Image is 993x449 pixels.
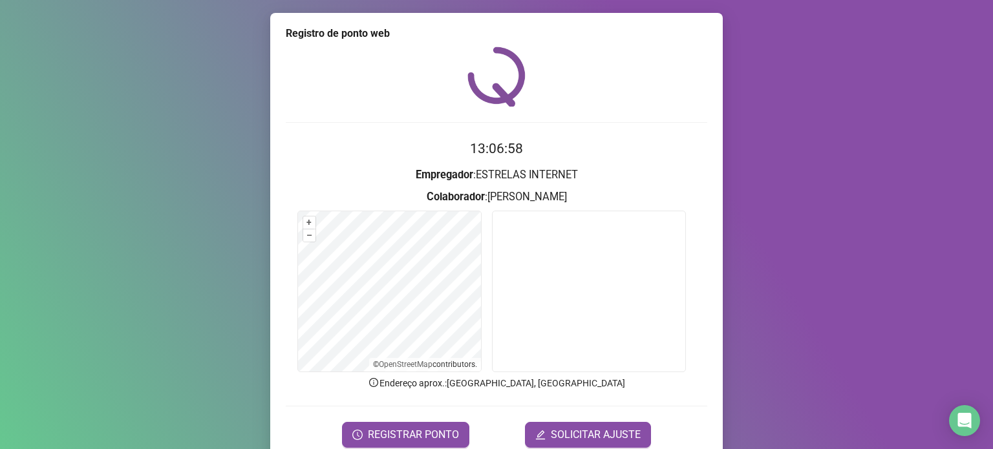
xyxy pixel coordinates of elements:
button: REGISTRAR PONTO [342,422,469,448]
button: editSOLICITAR AJUSTE [525,422,651,448]
div: Open Intercom Messenger [949,405,980,436]
time: 13:06:58 [470,141,523,156]
span: clock-circle [352,430,363,440]
button: – [303,229,315,242]
a: OpenStreetMap [379,360,432,369]
strong: Colaborador [427,191,485,203]
div: Registro de ponto web [286,26,707,41]
span: info-circle [368,377,379,388]
h3: : [PERSON_NAME] [286,189,707,205]
p: Endereço aprox. : [GEOGRAPHIC_DATA], [GEOGRAPHIC_DATA] [286,376,707,390]
li: © contributors. [373,360,477,369]
img: QRPoint [467,47,526,107]
button: + [303,216,315,229]
h3: : ESTRELAS INTERNET [286,167,707,183]
span: REGISTRAR PONTO [368,427,459,443]
span: edit [535,430,546,440]
strong: Empregador [416,169,473,181]
span: SOLICITAR AJUSTE [551,427,641,443]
